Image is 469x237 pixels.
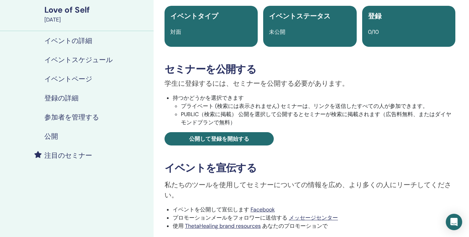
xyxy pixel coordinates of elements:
[165,78,455,88] p: 学生に登録するには、セミナーを公開する必要があります。
[269,12,330,20] span: イベントステータス
[173,222,455,230] li: 使用 あなたのプロモーションで
[44,75,92,83] h4: イベントページ
[368,12,382,20] span: 登録
[185,222,261,229] a: ThetaHealing brand resources
[189,135,249,142] span: 公開して登録を開始する
[165,180,455,200] p: 私たちのツールを使用してセミナーについての情報を広め、より多くの人にリーチしてください。
[181,110,455,127] li: PUBLIC（検索に掲載） 公開を選択して公開するとセミナーが検索に掲載されます（広告料無料、またはダイヤモンドプランで無料）
[173,94,455,127] li: 持つかどうかを選択できます
[44,113,99,121] h4: 参加者を管理する
[44,56,113,64] h4: イベントスケジュール
[44,16,150,24] div: [DATE]
[40,4,154,24] a: Love of Self[DATE]
[269,28,285,36] span: 未公開
[181,102,455,110] li: プライベート (検索には表示されません) セミナーは、リンクを送信したすべての人が参加できます。
[170,28,181,36] span: 対面
[368,28,379,36] span: 0/10
[289,214,338,221] a: メッセージセンター
[173,214,455,222] li: プロモーションメールをフォロワーに送信する
[446,214,462,230] div: Open Intercom Messenger
[165,63,455,75] h3: セミナーを公開する
[44,37,92,45] h4: イベントの詳細
[44,4,150,16] div: Love of Self
[165,162,455,174] h3: イベントを宣伝する
[44,94,79,102] h4: 登録の詳細
[251,206,275,213] a: Facebook
[165,132,274,145] a: 公開して登録を開始する
[44,151,92,159] h4: 注目のセミナー
[170,12,218,20] span: イベントタイプ
[44,132,58,140] h4: 公開
[173,206,455,214] li: イベントを公開して宣伝します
